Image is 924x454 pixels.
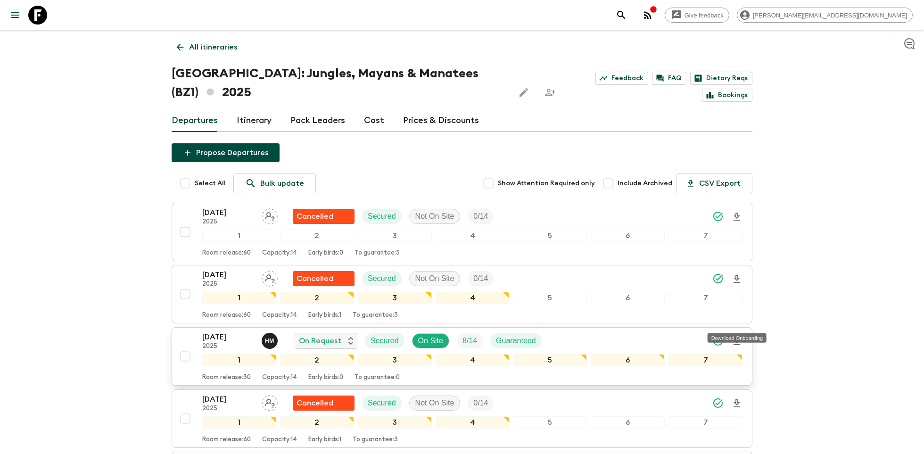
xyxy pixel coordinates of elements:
div: 6 [591,292,665,304]
div: 7 [668,292,742,304]
p: [DATE] [202,207,254,218]
button: [DATE]2025Assign pack leaderFlash Pack cancellationSecuredNot On SiteTrip Fill1234567Room release... [172,265,752,323]
div: Not On Site [409,271,461,286]
p: Capacity: 14 [262,374,297,381]
a: Dietary Reqs [690,72,752,85]
div: Trip Fill [468,209,494,224]
div: 5 [513,354,587,366]
svg: Download Onboarding [731,273,742,285]
div: 7 [668,354,742,366]
p: Early birds: 1 [308,312,341,319]
div: 5 [513,416,587,429]
span: Assign pack leader [262,398,278,405]
p: Capacity: 14 [262,436,297,444]
button: search adventures [612,6,631,25]
div: Secured [362,209,402,224]
svg: Synced Successfully [712,397,724,409]
button: Propose Departures [172,143,280,162]
div: 1 [202,230,276,242]
div: Download Onboarding [708,333,767,343]
p: Secured [371,335,399,347]
p: 0 / 14 [473,273,488,284]
a: Give feedback [665,8,729,23]
a: Bulk update [233,173,316,193]
span: Give feedback [679,12,729,19]
span: Share this itinerary [541,83,560,102]
div: 5 [513,230,587,242]
div: 3 [358,230,432,242]
div: 3 [358,292,432,304]
div: 5 [513,292,587,304]
svg: Synced Successfully [712,273,724,284]
p: 2025 [202,405,254,413]
div: 1 [202,416,276,429]
div: 4 [436,416,510,429]
svg: Download Onboarding [731,398,742,409]
a: Itinerary [237,109,272,132]
div: 6 [591,230,665,242]
p: Capacity: 14 [262,312,297,319]
a: Pack Leaders [290,109,345,132]
button: [DATE]2025Hob MedinaOn RequestSecuredOn SiteTrip FillGuaranteed1234567Room release:30Capacity:14E... [172,327,752,386]
p: To guarantee: 0 [355,374,400,381]
p: Guaranteed [496,335,536,347]
p: Early birds: 1 [308,436,341,444]
p: H M [265,337,274,345]
span: Show Attention Required only [498,179,595,188]
div: Flash Pack cancellation [293,396,355,411]
p: [DATE] [202,331,254,343]
div: Secured [362,396,402,411]
div: Secured [362,271,402,286]
div: Flash Pack cancellation [293,271,355,286]
p: Room release: 60 [202,436,251,444]
button: menu [6,6,25,25]
a: All itineraries [172,38,242,57]
div: 2 [280,354,354,366]
div: 2 [280,416,354,429]
div: Not On Site [409,209,461,224]
p: Secured [368,397,396,409]
h1: [GEOGRAPHIC_DATA]: Jungles, Mayans & Manatees (BZ1) 2025 [172,64,507,102]
p: On Request [299,335,341,347]
p: To guarantee: 3 [353,436,398,444]
div: 6 [591,354,665,366]
div: [PERSON_NAME][EMAIL_ADDRESS][DOMAIN_NAME] [737,8,913,23]
p: Room release: 30 [202,374,251,381]
button: CSV Export [676,173,752,193]
div: 2 [280,230,354,242]
div: 7 [668,416,742,429]
p: 0 / 14 [473,397,488,409]
svg: Synced Successfully [712,211,724,222]
p: Secured [368,211,396,222]
p: 2025 [202,343,254,350]
p: Not On Site [415,211,454,222]
p: All itineraries [189,41,237,53]
div: 3 [358,354,432,366]
div: Trip Fill [468,271,494,286]
div: 4 [436,354,510,366]
p: Early birds: 0 [308,249,343,257]
div: Trip Fill [468,396,494,411]
span: [PERSON_NAME][EMAIL_ADDRESS][DOMAIN_NAME] [748,12,912,19]
p: Cancelled [297,273,333,284]
p: [DATE] [202,269,254,281]
div: 1 [202,354,276,366]
p: Cancelled [297,211,333,222]
div: 7 [668,230,742,242]
div: On Site [412,333,449,348]
p: Bulk update [260,178,304,189]
p: To guarantee: 3 [353,312,398,319]
p: Early birds: 0 [308,374,343,381]
p: 0 / 14 [473,211,488,222]
div: 1 [202,292,276,304]
button: [DATE]2025Assign pack leaderFlash Pack cancellationSecuredNot On SiteTrip Fill1234567Room release... [172,389,752,448]
p: Not On Site [415,397,454,409]
div: 6 [591,416,665,429]
p: [DATE] [202,394,254,405]
div: 4 [436,230,510,242]
a: Departures [172,109,218,132]
a: Prices & Discounts [403,109,479,132]
p: 8 / 14 [462,335,477,347]
p: Secured [368,273,396,284]
p: To guarantee: 3 [355,249,400,257]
